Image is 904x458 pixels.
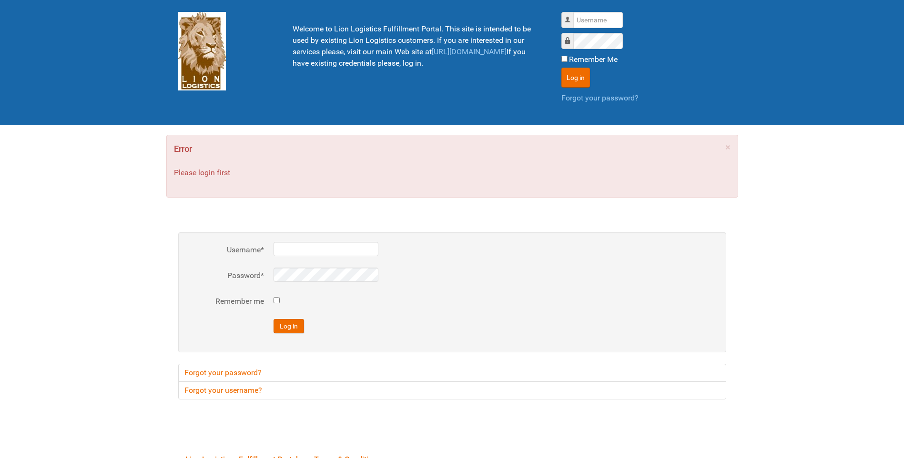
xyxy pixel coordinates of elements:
[569,54,618,65] label: Remember Me
[274,319,304,333] button: Log in
[573,12,623,28] input: Username
[561,68,590,88] button: Log in
[174,142,731,156] h4: Error
[188,296,264,307] label: Remember me
[178,381,726,399] a: Forgot your username?
[174,167,731,179] p: Please login first
[178,12,226,90] img: Lion Logistics
[725,142,731,152] a: ×
[178,46,226,55] a: Lion Logistics
[293,23,538,69] p: Welcome to Lion Logistics Fulfillment Portal. This site is intended to be used by existing Lion L...
[188,244,264,256] label: Username
[561,93,639,102] a: Forgot your password?
[178,364,726,382] a: Forgot your password?
[432,47,507,56] a: [URL][DOMAIN_NAME]
[188,270,264,281] label: Password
